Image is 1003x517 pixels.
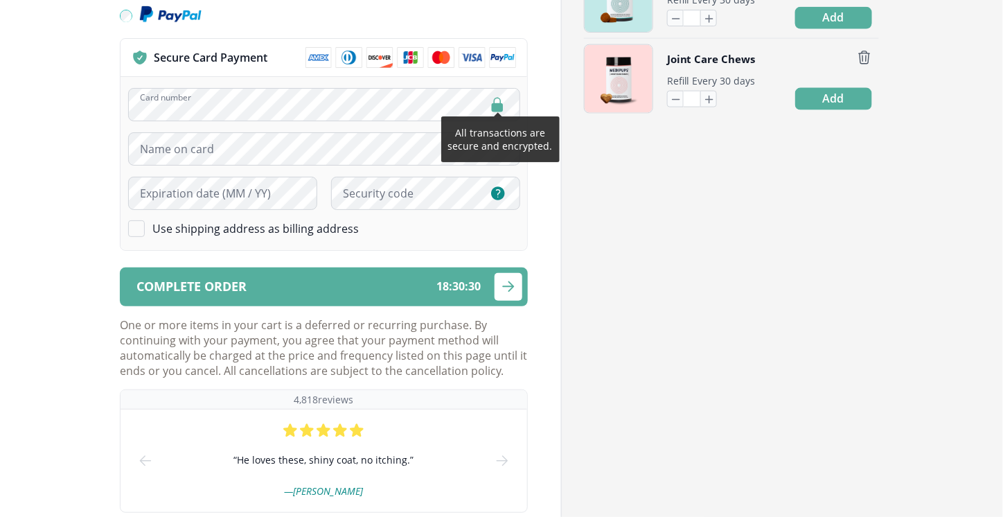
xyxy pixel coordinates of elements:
[585,45,653,113] img: Joint Care Chews
[294,393,353,406] p: 4,818 reviews
[436,280,481,293] span: 18 : 30 : 30
[305,47,516,68] img: payment methods
[284,484,363,498] span: — [PERSON_NAME]
[137,410,154,512] button: prev-slide
[667,50,756,69] button: Joint Care Chews
[152,221,359,236] label: Use shipping address as billing address
[154,50,267,65] p: Secure Card Payment
[120,317,528,378] p: One or more items in your cart is a deferred or recurring purchase. By continuing with your payme...
[795,7,872,29] button: Add
[233,453,414,468] span: “ He loves these, shiny coat, no itching. ”
[494,410,511,512] button: next-slide
[136,280,247,293] span: Complete order
[795,88,872,110] button: Add
[667,74,756,87] span: Refill Every 30 days
[139,6,202,24] img: Paypal
[120,268,528,306] button: Complete order18:30:30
